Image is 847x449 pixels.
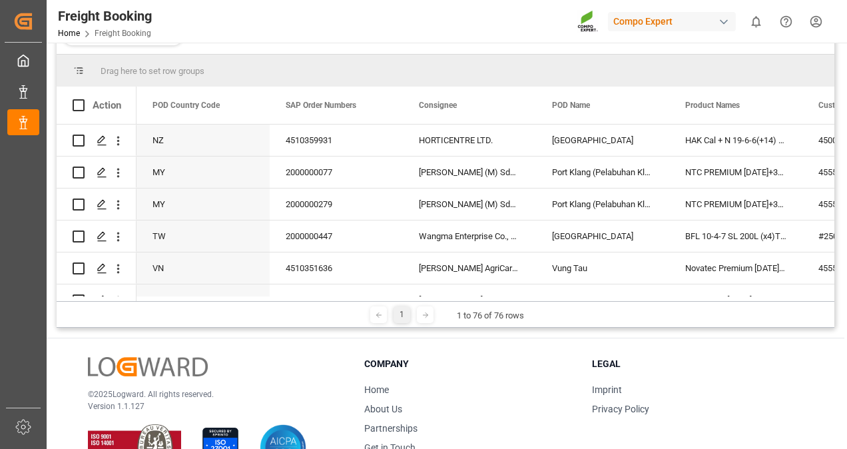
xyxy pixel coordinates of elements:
span: Product Names [685,101,740,110]
div: Port Klang (Pelabuhan Klang) [536,157,669,188]
div: [PERSON_NAME] AgriCare Vietnam, Co., Ltd.,, [GEOGRAPHIC_DATA], [403,284,536,316]
p: Version 1.1.127 [88,400,331,412]
p: © 2025 Logward. All rights reserved. [88,388,331,400]
a: Imprint [592,384,622,395]
div: Freight Booking [58,6,152,26]
a: Privacy Policy [592,404,649,414]
div: VN [137,252,270,284]
div: NTC PREMIUM [DATE]+3+TE BULK [669,189,802,220]
div: Novatec Premium [DATE]+1,2Mg+10S+TE [669,252,802,284]
div: Press SPACE to select this row. [57,252,137,284]
div: 1 to 76 of 76 rows [457,309,524,322]
div: 1 [394,306,410,323]
div: TW [137,221,270,252]
span: Consignee [419,101,457,110]
a: About Us [364,404,402,414]
div: 2000000447 [270,221,403,252]
a: Home [364,384,389,395]
div: BFL 10-4-7 SL 200L (x4)TW ISPM;BFL 34 SL 27-0-0 +TE 200L (x4) TW;BFL Costi SL 20L (x48) D,A,CH,EN... [669,221,802,252]
img: Logward Logo [88,357,208,376]
span: POD Name [552,101,590,110]
div: NTC primo [DATE] BULK [669,284,802,316]
div: 2000000279 [270,189,403,220]
div: Press SPACE to select this row. [57,284,137,316]
span: POD Country Code [152,101,220,110]
div: Press SPACE to select this row. [57,221,137,252]
div: [PERSON_NAME] AgriCare [GEOGRAPHIC_DATA] [403,252,536,284]
img: Screenshot%202023-09-29%20at%2010.02.21.png_1712312052.png [577,10,599,33]
div: Press SPACE to select this row. [57,125,137,157]
div: MY [137,189,270,220]
a: Partnerships [364,423,418,434]
button: Compo Expert [608,9,741,34]
div: NZ [137,125,270,156]
span: SAP Order Numbers [286,101,356,110]
div: HAK Cal + N 19-6-6(+14) 25kg (x42) WW;HAK Cal + NPK [DATE](+15) 25Kg (x42) WW [669,125,802,156]
div: VN [137,284,270,316]
div: Press SPACE to select this row. [57,157,137,189]
div: 4510351636 [270,252,403,284]
h3: Company [364,357,575,371]
div: Action [93,99,121,111]
div: HORTICENTRE LTD. [403,125,536,156]
span: Drag here to set row groups [101,66,204,76]
div: [GEOGRAPHIC_DATA] [536,221,669,252]
div: 4510359931 [270,125,403,156]
button: show 0 new notifications [741,7,771,37]
div: NTC PREMIUM [DATE]+3+TE BULK [669,157,802,188]
h3: Legal [592,357,803,371]
div: Compo Expert [608,12,736,31]
button: Help Center [771,7,801,37]
div: MY [137,157,270,188]
div: Wangma Enterprise Co., Ltd. [403,221,536,252]
a: Home [58,29,80,38]
div: [PERSON_NAME] (M) Sdn Bhd, [STREET_ADDRESS] [403,157,536,188]
div: Vung Tau [536,252,669,284]
div: Port Klang (Pelabuhan Klang) [536,189,669,220]
div: Press SPACE to select this row. [57,189,137,221]
div: 2000000077 [270,157,403,188]
div: 2000000327 [270,284,403,316]
div: [GEOGRAPHIC_DATA] [536,125,669,156]
div: [PERSON_NAME] (M) Sdn Bhd, [STREET_ADDRESS] [403,189,536,220]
